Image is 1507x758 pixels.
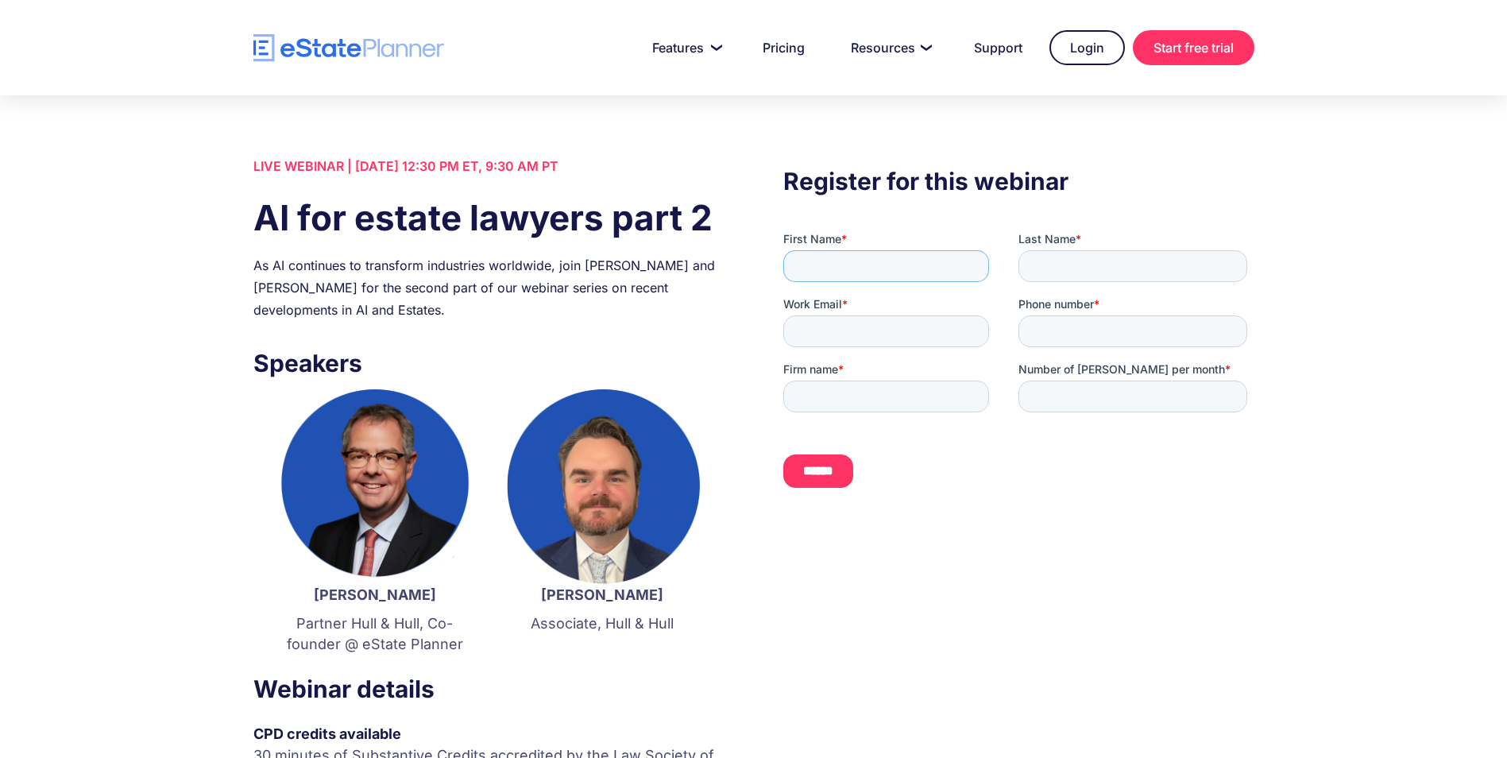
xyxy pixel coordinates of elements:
a: Resources [832,32,947,64]
a: Start free trial [1133,30,1254,65]
h3: Speakers [253,345,724,381]
a: Login [1049,30,1125,65]
strong: CPD credits available [253,725,401,742]
p: Partner Hull & Hull, Co-founder @ eState Planner [277,613,473,655]
p: Associate, Hull & Hull [504,613,700,634]
div: As AI continues to transform industries worldwide, join [PERSON_NAME] and [PERSON_NAME] for the s... [253,254,724,321]
h1: AI for estate lawyers part 2 [253,193,724,242]
h3: Register for this webinar [783,163,1254,199]
div: LIVE WEBINAR | [DATE] 12:30 PM ET, 9:30 AM PT [253,155,724,177]
a: Features [633,32,736,64]
strong: [PERSON_NAME] [314,586,436,603]
a: Pricing [744,32,824,64]
h3: Webinar details [253,671,724,707]
a: home [253,34,444,62]
strong: [PERSON_NAME] [541,586,663,603]
iframe: Form 0 [783,231,1254,501]
a: Support [955,32,1041,64]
